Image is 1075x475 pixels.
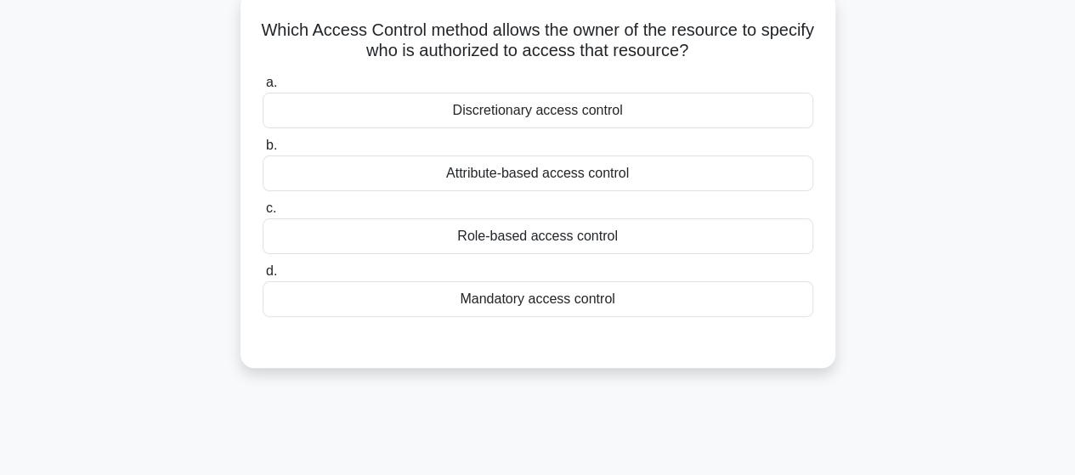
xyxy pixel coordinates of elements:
span: c. [266,201,276,215]
span: b. [266,138,277,152]
div: Mandatory access control [263,281,813,317]
h5: Which Access Control method allows the owner of the resource to specify who is authorized to acce... [261,20,815,62]
span: d. [266,263,277,278]
div: Discretionary access control [263,93,813,128]
div: Role-based access control [263,218,813,254]
span: a. [266,75,277,89]
div: Attribute-based access control [263,156,813,191]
